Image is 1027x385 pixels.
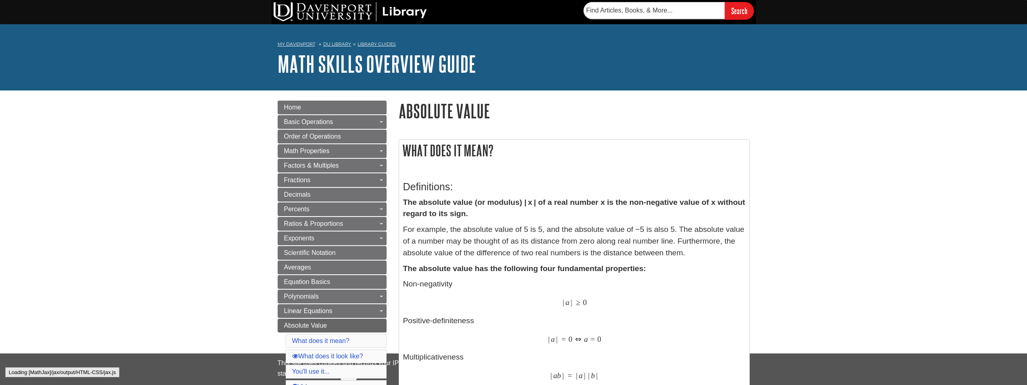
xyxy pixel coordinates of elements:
[278,319,387,332] a: Absolute Value
[284,162,339,169] span: Factors & Multiples
[403,198,745,218] strong: The absolute value (or modulus) | x | of a real number x is the non-negative value of x without r...
[278,290,387,303] a: Polynomials
[284,322,327,329] span: Absolute Value
[284,177,311,183] span: Fractions
[565,298,569,307] span: a
[597,335,601,344] span: 0
[548,335,550,344] span: |
[274,2,427,21] img: DU Library
[399,140,749,161] h2: What does it mean?
[284,293,319,300] span: Polynomials
[278,41,315,48] a: My Davenport
[284,206,310,212] span: Percents
[725,2,754,19] input: Search
[562,335,566,344] span: =
[278,304,387,318] a: Linear Equations
[590,335,595,344] span: =
[278,130,387,143] a: Order of Operations
[284,118,333,125] span: Basic Operations
[278,261,387,274] a: Averages
[583,298,587,307] span: 0
[284,133,341,140] span: Order of Operations
[278,115,387,129] a: Basic Operations
[584,2,725,19] input: Find Articles, Books, & More...
[292,337,349,344] a: What does it mean?
[579,371,583,380] span: a
[553,371,557,380] span: a
[292,368,330,375] a: You'll use it...
[556,335,558,344] span: |
[5,367,119,377] div: Loading [MathJax]/jax/output/HTML-CSS/jax.js
[278,51,476,76] a: Math Skills Overview Guide
[284,147,330,154] span: Math Properties
[584,2,754,19] form: Searches DU Library's articles, books, and more
[278,101,387,114] a: Home
[571,298,572,307] span: |
[591,371,595,380] span: b
[576,371,577,380] span: |
[284,191,311,198] span: Decimals
[550,371,552,380] span: |
[576,298,580,307] span: ≥
[551,335,555,344] span: a
[292,353,363,360] a: What does it look like?
[569,335,573,344] span: 0
[358,41,396,47] a: Library Guides
[284,307,333,314] span: Linear Equations
[584,371,586,380] span: |
[284,278,330,285] span: Equation Basics
[284,220,343,227] span: Ratios & Proportions
[284,264,311,271] span: Averages
[278,173,387,187] a: Fractions
[278,246,387,260] a: Scientific Notation
[284,104,301,111] span: Home
[588,371,590,380] span: |
[403,181,745,193] h3: Definitions:
[284,249,336,256] span: Scientific Notation
[278,188,387,202] a: Decimals
[278,202,387,216] a: Percents
[575,335,581,344] span: ⇔
[278,144,387,158] a: Math Properties
[568,371,572,380] span: =
[403,224,745,259] p: For example, the absolute value of 5 is 5, and the absolute value of −5 is also 5. The absolute v...
[323,41,351,47] a: DU Library
[562,371,564,380] span: |
[278,275,387,289] a: Equation Basics
[563,298,564,307] span: |
[399,101,750,121] h1: Absolute Value
[278,231,387,245] a: Exponents
[596,371,598,380] span: |
[278,39,750,52] nav: breadcrumb
[584,335,588,344] span: a
[403,264,646,273] strong: The absolute value has the following four fundamental properties:
[278,217,387,231] a: Ratios & Proportions
[278,159,387,173] a: Factors & Multiples
[557,371,561,380] span: b
[284,235,315,242] span: Exponents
